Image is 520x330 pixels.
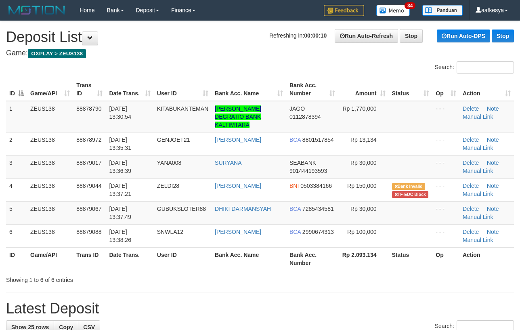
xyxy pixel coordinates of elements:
span: KITABUKANTEMAN [157,105,208,112]
span: [DATE] 13:35:31 [109,137,131,151]
span: 88879088 [76,229,101,235]
span: OXPLAY > ZEUS138 [28,49,86,58]
th: Trans ID [73,247,106,270]
th: User ID: activate to sort column ascending [154,78,212,101]
span: 88879067 [76,206,101,212]
span: SEABANK [289,160,316,166]
a: Delete [463,183,479,189]
img: Feedback.jpg [324,5,364,16]
span: Copy 0503384166 to clipboard [300,183,332,189]
span: 34 [405,2,415,9]
span: Transfer EDC blocked [392,191,429,198]
label: Search: [435,61,514,74]
a: Run Auto-Refresh [335,29,398,43]
span: GUBUKSLOTER88 [157,206,206,212]
a: Note [487,183,499,189]
a: Delete [463,229,479,235]
span: Copy 2990674313 to clipboard [302,229,334,235]
a: Note [487,206,499,212]
td: - - - [432,101,459,132]
td: ZEUS138 [27,178,73,201]
td: - - - [432,155,459,178]
a: [PERSON_NAME] [215,183,261,189]
span: 88878972 [76,137,101,143]
span: SNWLA12 [157,229,183,235]
td: - - - [432,178,459,201]
span: Rp 1,770,000 [342,105,376,112]
td: 6 [6,224,27,247]
span: Rp 30,000 [350,160,377,166]
th: Action [459,247,514,270]
th: Game/API [27,247,73,270]
th: Amount: activate to sort column ascending [338,78,388,101]
th: Date Trans. [106,247,153,270]
a: Manual Link [463,168,493,174]
span: Rp 13,134 [350,137,377,143]
a: Stop [492,29,514,42]
a: Manual Link [463,145,493,151]
th: Status [389,247,433,270]
span: Bank is not match [392,183,425,190]
img: panduan.png [422,5,463,16]
td: 1 [6,101,27,132]
th: Status: activate to sort column ascending [389,78,433,101]
div: Showing 1 to 6 of 6 entries [6,273,211,284]
th: Bank Acc. Name: activate to sort column ascending [212,78,286,101]
th: Op [432,247,459,270]
span: BNI [289,183,299,189]
h4: Game: [6,49,514,57]
span: Copy 7285434581 to clipboard [302,206,334,212]
input: Search: [457,61,514,74]
a: Note [487,229,499,235]
a: Stop [400,29,423,43]
span: [DATE] 13:37:21 [109,183,131,197]
td: - - - [432,224,459,247]
td: ZEUS138 [27,224,73,247]
a: SURYANA [215,160,241,166]
th: User ID [154,247,212,270]
span: ZELDI28 [157,183,179,189]
img: Button%20Memo.svg [376,5,410,16]
span: Copy 0112878394 to clipboard [289,114,321,120]
td: 2 [6,132,27,155]
span: [DATE] 13:36:39 [109,160,131,174]
span: [DATE] 13:37:49 [109,206,131,220]
th: Date Trans.: activate to sort column ascending [106,78,153,101]
a: [PERSON_NAME] DEGRATIO BANK KALTIMTARA [215,105,261,128]
span: BCA [289,206,301,212]
a: Manual Link [463,214,493,220]
a: Manual Link [463,237,493,243]
th: Bank Acc. Number [286,247,338,270]
td: - - - [432,132,459,155]
span: BCA [289,229,301,235]
a: Delete [463,206,479,212]
span: 88878790 [76,105,101,112]
td: ZEUS138 [27,155,73,178]
th: ID: activate to sort column descending [6,78,27,101]
strong: 00:00:10 [304,32,327,39]
span: [DATE] 13:30:54 [109,105,131,120]
span: 88879017 [76,160,101,166]
span: [DATE] 13:38:26 [109,229,131,243]
span: YANA008 [157,160,181,166]
th: Game/API: activate to sort column ascending [27,78,73,101]
td: 3 [6,155,27,178]
a: Run Auto-DPS [437,29,490,42]
span: Rp 150,000 [347,183,376,189]
th: Action: activate to sort column ascending [459,78,514,101]
a: Note [487,160,499,166]
a: Delete [463,137,479,143]
a: Delete [463,160,479,166]
h1: Latest Deposit [6,301,514,317]
a: [PERSON_NAME] [215,137,261,143]
td: 5 [6,201,27,224]
h1: Deposit List [6,29,514,45]
span: Copy 8801517854 to clipboard [302,137,334,143]
img: MOTION_logo.png [6,4,67,16]
span: BCA [289,137,301,143]
a: [PERSON_NAME] [215,229,261,235]
th: Bank Acc. Number: activate to sort column ascending [286,78,338,101]
td: ZEUS138 [27,132,73,155]
a: DHIKI DARMANSYAH [215,206,271,212]
a: Note [487,137,499,143]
